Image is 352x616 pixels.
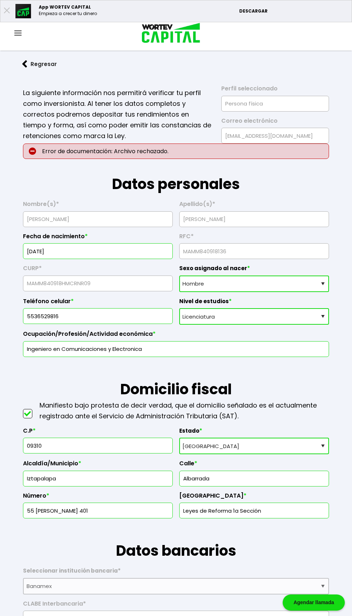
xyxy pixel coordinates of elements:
p: La siguiente información nos permitirá verificar tu perfil como inversionista. Al tener los datos... [23,88,212,141]
label: Alcaldía/Municipio [23,460,173,471]
label: Fecha de nacimiento [23,233,173,244]
label: CURP [23,265,173,276]
input: DD/MM/AAAA [26,244,170,259]
button: Regresar [11,55,68,74]
input: 13 caracteres [182,244,326,259]
img: flecha izquierda [22,60,27,68]
h1: Domicilio fiscal [23,357,329,400]
label: Ocupación/Profesión/Actividad económica [23,330,329,341]
p: Error de documentación: Archivo rechazado. [23,144,329,159]
img: error-circle.027baa21.svg [29,147,36,155]
label: Calle [179,460,329,471]
label: Seleccionar institución bancaria [23,567,329,578]
label: Nombre(s) [23,201,173,211]
img: hamburguer-menu2 [14,30,22,36]
label: RFC [179,233,329,244]
label: C.P [23,427,173,438]
p: Empieza a crecer tu dinero [39,10,97,17]
a: flecha izquierdaRegresar [11,55,341,74]
label: Correo electrónico [221,117,329,128]
h1: Datos personales [23,159,329,195]
img: logo_wortev_capital [134,22,203,45]
label: Nivel de estudios [179,298,329,309]
p: Manifiesto bajo protesta de decir verdad, que el domicilio señalado es el actualmente registrado ... [40,400,329,422]
input: Alcaldía o Municipio [26,471,170,486]
label: Estado [179,427,329,438]
label: Apellido(s) [179,201,329,211]
label: Sexo asignado al nacer [179,265,329,276]
label: Perfil seleccionado [221,85,329,96]
img: appicon [15,4,32,18]
p: App WORTEV CAPITAL [39,4,97,10]
label: CLABE Interbancaria [23,600,329,611]
label: Teléfono celular [23,298,173,309]
input: 10 dígitos [26,309,170,324]
p: DESCARGAR [239,8,348,14]
div: Agendar llamada [283,594,345,611]
input: 18 caracteres [26,276,170,291]
label: Número [23,492,173,503]
h1: Datos bancarios [23,518,329,561]
label: [GEOGRAPHIC_DATA] [179,492,329,503]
